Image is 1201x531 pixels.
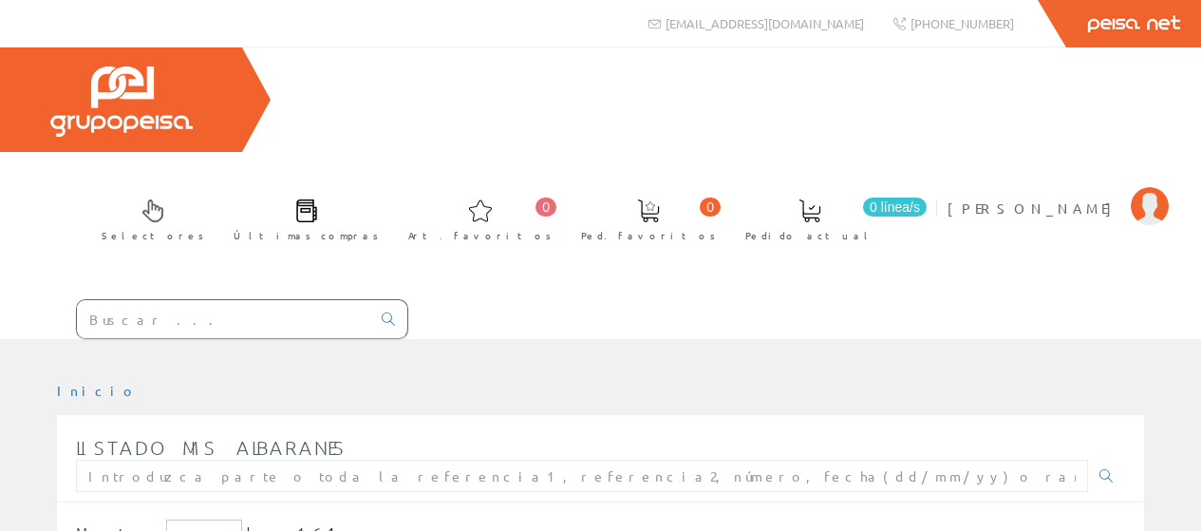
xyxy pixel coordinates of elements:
[76,436,347,459] span: Listado mis albaranes
[408,226,552,245] span: Art. favoritos
[700,198,721,217] span: 0
[215,183,388,253] a: Últimas compras
[57,382,138,399] a: Inicio
[102,226,204,245] span: Selectores
[234,226,379,245] span: Últimas compras
[50,66,193,137] img: Grupo Peisa
[745,226,874,245] span: Pedido actual
[76,460,1088,492] input: Introduzca parte o toda la referencia1, referencia2, número, fecha(dd/mm/yy) o rango de fechas(dd...
[948,183,1169,201] a: [PERSON_NAME]
[77,300,370,338] input: Buscar ...
[910,15,1014,31] span: [PHONE_NUMBER]
[863,198,927,217] span: 0 línea/s
[83,183,214,253] a: Selectores
[581,226,716,245] span: Ped. favoritos
[948,199,1121,218] span: [PERSON_NAME]
[666,15,864,31] span: [EMAIL_ADDRESS][DOMAIN_NAME]
[535,198,556,217] span: 0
